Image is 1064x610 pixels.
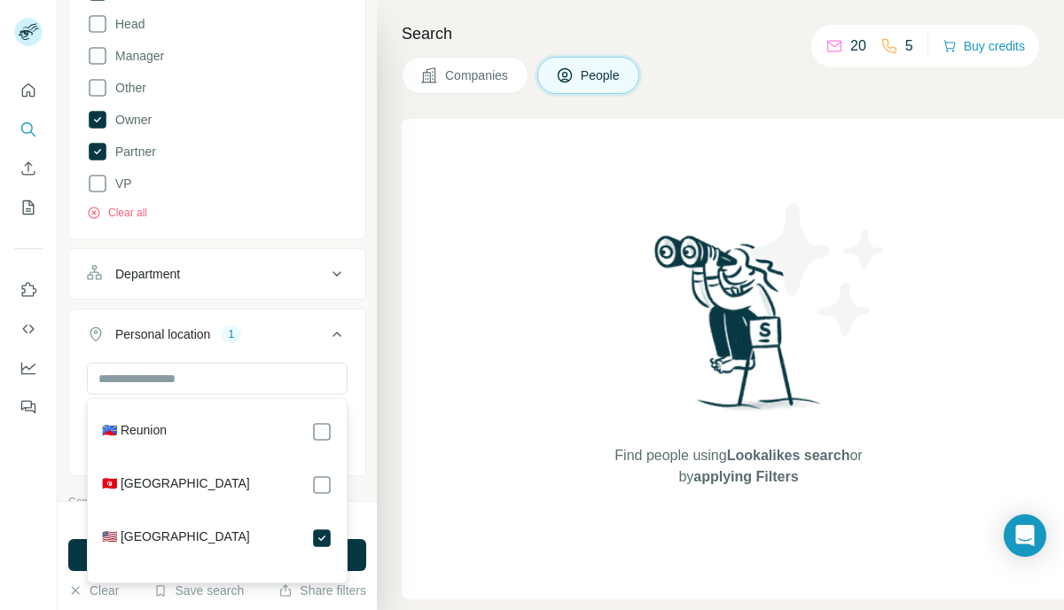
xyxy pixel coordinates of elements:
[153,582,244,599] button: Save search
[87,205,147,221] button: Clear all
[402,21,1043,46] h4: Search
[115,265,180,283] div: Department
[108,47,164,65] span: Manager
[108,175,132,192] span: VP
[850,35,866,57] p: 20
[727,448,850,463] span: Lookalikes search
[108,143,156,160] span: Partner
[445,66,510,84] span: Companies
[14,192,43,223] button: My lists
[581,66,622,84] span: People
[14,74,43,106] button: Quick start
[597,445,880,488] span: Find people using or by
[68,539,366,571] button: Run search
[693,469,798,484] span: applying Filters
[905,35,913,57] p: 5
[102,528,250,549] label: 🇺🇸 [GEOGRAPHIC_DATA]
[108,15,145,33] span: Head
[14,152,43,184] button: Enrich CSV
[108,111,152,129] span: Owner
[14,313,43,345] button: Use Surfe API
[108,79,146,97] span: Other
[115,325,210,343] div: Personal location
[68,494,366,510] p: Company information
[739,190,898,349] img: Surfe Illustration - Stars
[646,231,831,428] img: Surfe Illustration - Woman searching with binoculars
[943,34,1025,59] button: Buy credits
[14,274,43,306] button: Use Surfe on LinkedIn
[1004,514,1046,557] div: Open Intercom Messenger
[69,253,365,295] button: Department
[14,352,43,384] button: Dashboard
[68,582,119,599] button: Clear
[221,326,241,342] div: 1
[102,474,250,496] label: 🇹🇳 [GEOGRAPHIC_DATA]
[69,313,365,363] button: Personal location1
[14,391,43,423] button: Feedback
[278,582,366,599] button: Share filters
[102,421,167,442] label: 🇷🇪 Reunion
[14,113,43,145] button: Search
